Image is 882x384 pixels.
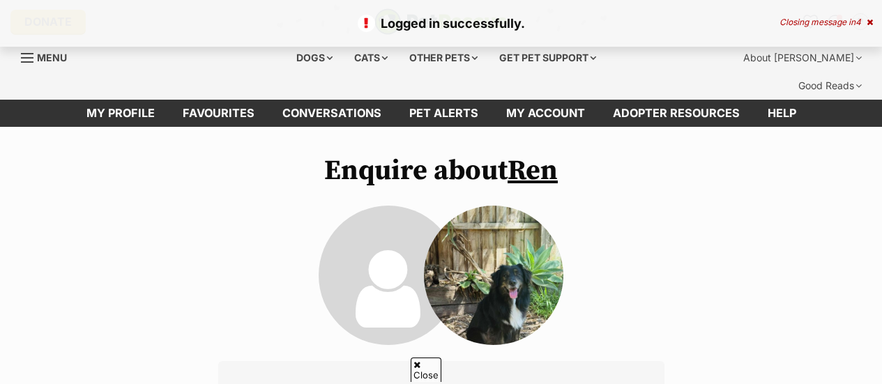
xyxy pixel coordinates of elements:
[508,153,558,188] a: Ren
[424,206,563,345] img: Ren
[492,100,599,127] a: My account
[73,100,169,127] a: My profile
[344,44,397,72] div: Cats
[395,100,492,127] a: Pet alerts
[268,100,395,127] a: conversations
[400,44,487,72] div: Other pets
[733,44,872,72] div: About [PERSON_NAME]
[37,52,67,63] span: Menu
[411,358,441,382] span: Close
[218,155,664,187] h1: Enquire about
[169,100,268,127] a: Favourites
[789,72,872,100] div: Good Reads
[754,100,810,127] a: Help
[21,44,77,69] a: Menu
[489,44,606,72] div: Get pet support
[287,44,342,72] div: Dogs
[599,100,754,127] a: Adopter resources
